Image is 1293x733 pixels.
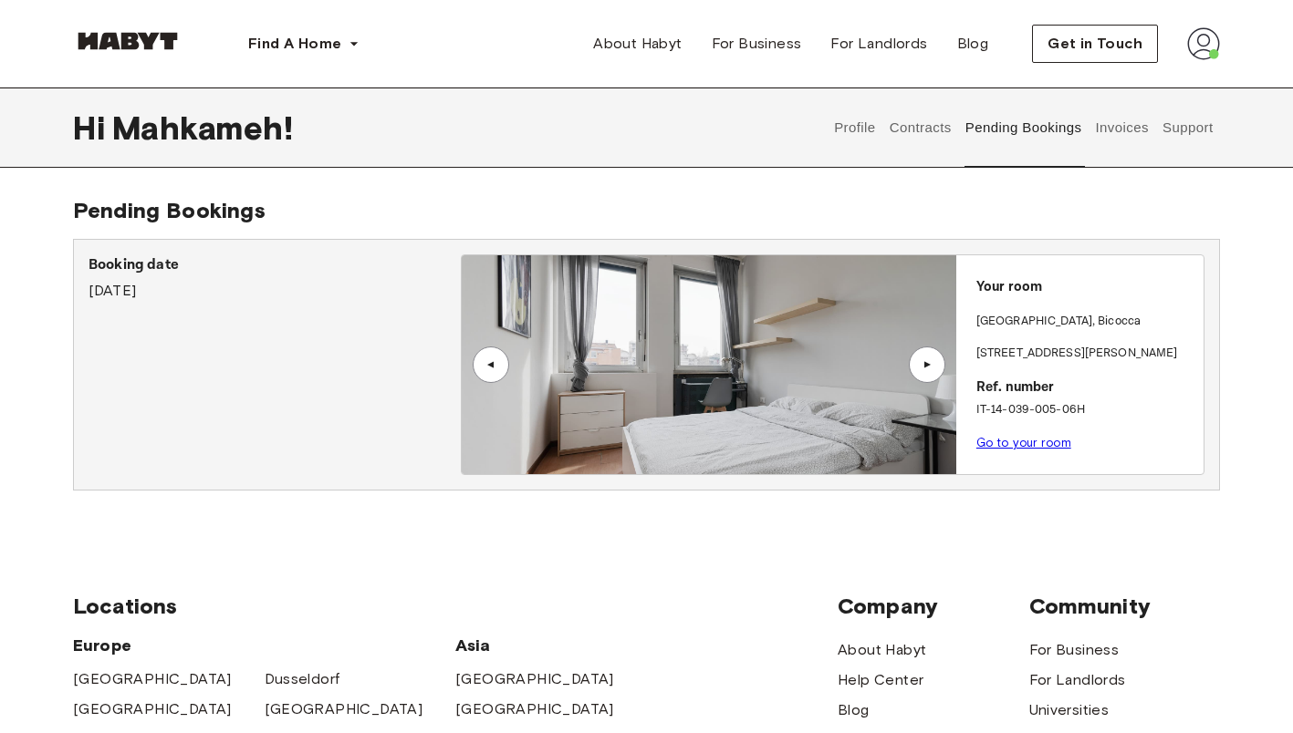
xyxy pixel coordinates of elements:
[918,359,936,370] div: ▲
[828,88,1220,168] div: user profile tabs
[838,669,923,691] a: Help Center
[1160,88,1215,168] button: Support
[1029,639,1120,661] a: For Business
[976,436,1071,449] a: Go to your room
[1029,699,1110,721] a: Universities
[1032,25,1158,63] button: Get in Touch
[887,88,954,168] button: Contracts
[73,635,455,656] span: Europe
[73,197,266,223] span: Pending Bookings
[234,26,374,62] button: Find A Home
[976,313,1141,331] p: [GEOGRAPHIC_DATA] , Bicocca
[816,26,942,62] a: For Landlords
[265,698,423,720] a: [GEOGRAPHIC_DATA]
[73,668,232,690] a: [GEOGRAPHIC_DATA]
[462,255,956,474] img: Image of the room
[455,698,614,720] a: [GEOGRAPHIC_DATA]
[482,359,500,370] div: ▲
[73,32,182,50] img: Habyt
[455,668,614,690] a: [GEOGRAPHIC_DATA]
[455,635,647,656] span: Asia
[976,377,1196,398] p: Ref. number
[89,254,461,276] p: Booking date
[73,593,838,620] span: Locations
[943,26,1004,62] a: Blog
[593,33,682,55] span: About Habyt
[265,668,340,690] a: Dusseldorf
[976,345,1196,363] p: [STREET_ADDRESS][PERSON_NAME]
[830,33,927,55] span: For Landlords
[712,33,802,55] span: For Business
[976,401,1196,419] p: IT-14-039-005-06H
[73,108,112,147] span: Hi
[838,699,870,721] a: Blog
[963,88,1084,168] button: Pending Bookings
[697,26,817,62] a: For Business
[976,277,1196,298] p: Your room
[112,108,292,147] span: Mahkameh !
[1029,669,1126,691] a: For Landlords
[832,88,879,168] button: Profile
[73,698,232,720] a: [GEOGRAPHIC_DATA]
[838,639,926,661] a: About Habyt
[957,33,989,55] span: Blog
[1187,27,1220,60] img: avatar
[838,593,1029,620] span: Company
[248,33,341,55] span: Find A Home
[1093,88,1151,168] button: Invoices
[89,254,461,302] div: [DATE]
[1029,593,1221,620] span: Community
[579,26,696,62] a: About Habyt
[1048,33,1142,55] span: Get in Touch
